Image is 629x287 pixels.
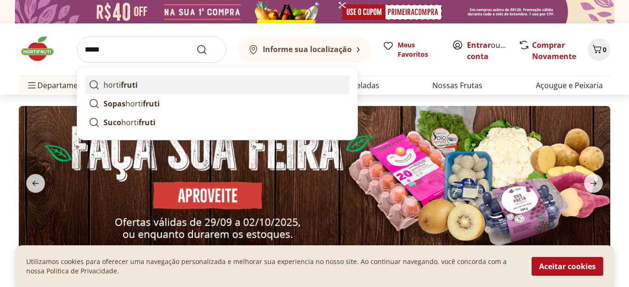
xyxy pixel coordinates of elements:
[263,44,352,54] b: Informe sua localização
[467,39,509,62] span: ou
[104,98,160,109] p: horti
[139,117,155,128] strong: fruti
[467,40,491,50] a: Entrar
[85,94,350,113] a: Sopashortifruti
[19,106,610,249] img: feira
[104,117,121,128] strong: Suco
[237,37,371,63] button: Informe sua localização
[467,40,518,61] a: Criar conta
[532,257,603,276] button: Aceitar cookies
[588,38,610,61] button: Carrinho
[121,80,138,90] strong: fruti
[77,37,226,63] input: search
[85,113,350,132] a: Sucohortifruti
[104,79,138,91] p: horti
[532,40,576,61] a: Comprar Novamente
[536,80,603,91] a: Açougue e Peixaria
[26,257,520,276] p: Utilizamos cookies para oferecer uma navegação personalizada e melhorar sua experiencia no nosso ...
[196,44,219,55] button: Submit Search
[26,74,37,97] button: Menu
[577,174,610,193] button: next
[104,117,155,128] p: horti
[603,45,607,54] span: 0
[432,80,482,91] a: Nossas Frutas
[143,98,160,109] strong: fruti
[19,174,52,193] button: previous
[398,40,441,59] span: Meus Favoritos
[19,35,66,63] img: Hortifruti
[26,74,94,97] span: Departamentos
[104,98,126,109] strong: Sopas
[85,76,350,94] a: hortifruti
[383,40,441,59] a: Meus Favoritos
